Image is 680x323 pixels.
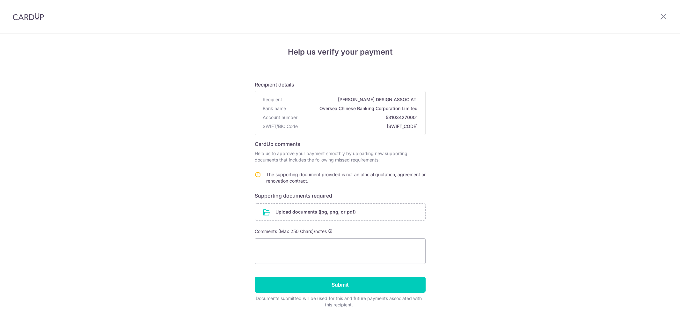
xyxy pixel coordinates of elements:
[263,96,282,103] span: Recipient
[266,172,426,184] span: The supporting document provided is not an official quotation, agreement or renovation contract.
[255,150,426,163] p: Help us to approve your payment smoothly by uploading new supporting documents that includes the ...
[255,203,426,221] div: Upload documents (jpg, png, or pdf)
[255,229,327,234] span: Comments (Max 250 Chars)/notes
[263,123,298,130] span: SWIFT/BIC Code
[289,105,418,112] span: Oversea Chinese Banking Corporation Limited
[255,295,423,308] div: Documents submitted will be used for this and future payments associated with this recipient.
[263,105,286,112] span: Bank name
[255,192,426,199] h6: Supporting documents required
[300,123,418,130] span: [SWIFT_CODE]
[263,114,297,121] span: Account number
[255,277,426,293] input: Submit
[285,96,418,103] span: [PERSON_NAME] DESIGN ASSOCIATI
[300,114,418,121] span: 531034270001
[255,81,426,88] h6: Recipient details
[13,13,44,20] img: CardUp
[255,46,426,58] h4: Help us verify your payment
[255,140,426,148] h6: CardUp comments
